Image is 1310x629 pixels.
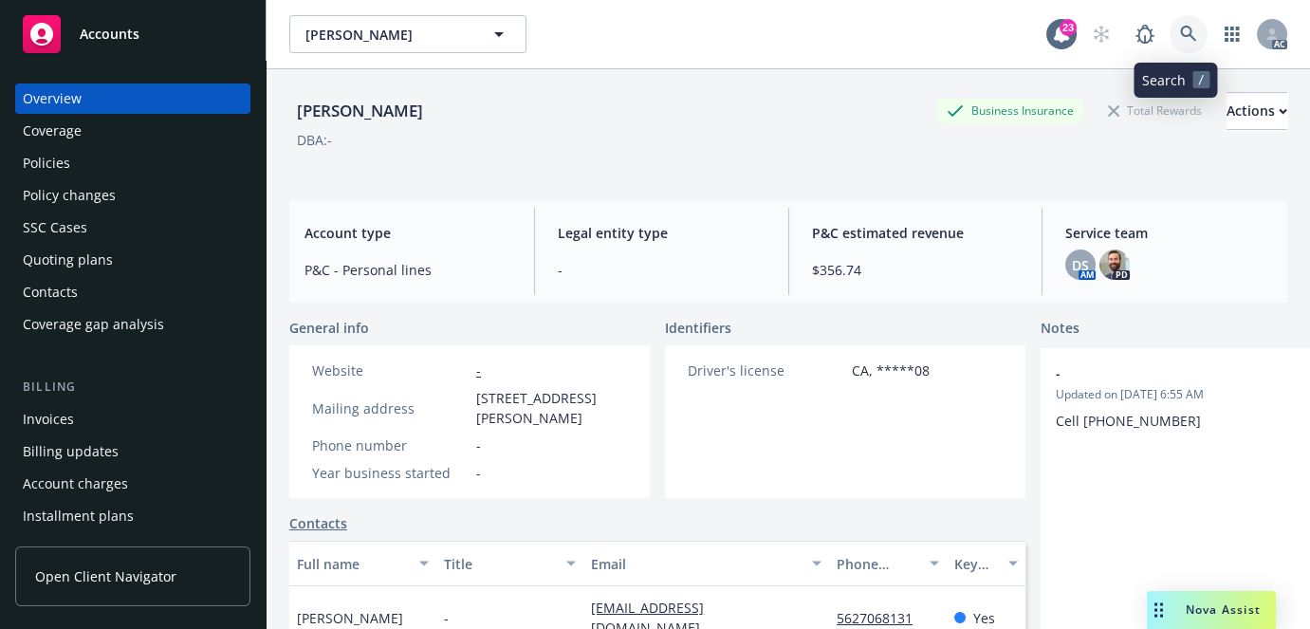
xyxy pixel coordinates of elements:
div: Policy changes [23,180,116,211]
a: SSC Cases [15,213,250,243]
span: - [476,435,481,455]
div: Installment plans [23,501,134,531]
div: Business Insurance [937,99,1083,122]
a: Switch app [1213,15,1251,53]
div: Account charges [23,469,128,499]
div: Actions [1227,93,1287,129]
a: Start snowing [1082,15,1120,53]
div: Coverage gap analysis [23,309,164,340]
div: Full name [297,554,408,574]
a: Invoices [15,404,250,435]
div: SSC Cases [23,213,87,243]
span: [STREET_ADDRESS][PERSON_NAME] [476,388,627,428]
a: 5627068131 [837,609,928,627]
button: [PERSON_NAME] [289,15,526,53]
span: - [558,260,765,280]
span: Yes [973,608,995,628]
div: Phone number [837,554,918,574]
button: Phone number [829,541,947,586]
a: Quoting plans [15,245,250,275]
div: Mailing address [312,398,469,418]
div: Title [444,554,555,574]
a: Contacts [15,277,250,307]
button: Nova Assist [1147,591,1276,629]
div: Total Rewards [1098,99,1211,122]
div: Billing updates [23,436,119,467]
span: Legal entity type [558,223,765,243]
span: General info [289,318,369,338]
span: P&C - Personal lines [304,260,511,280]
a: Installment plans [15,501,250,531]
div: Key contact [954,554,997,574]
div: Billing [15,378,250,397]
div: 23 [1060,19,1077,36]
div: Driver's license [688,361,844,380]
span: [PERSON_NAME] [297,608,403,628]
span: Identifiers [665,318,731,338]
a: Report a Bug [1126,15,1164,53]
div: Email [591,554,801,574]
div: Website [312,361,469,380]
div: Coverage [23,116,82,146]
div: Policies [23,148,70,178]
div: Quoting plans [23,245,113,275]
div: Overview [23,83,82,114]
a: Search [1170,15,1208,53]
span: Accounts [80,27,139,42]
a: Coverage [15,116,250,146]
button: Key contact [947,541,1025,586]
a: Policies [15,148,250,178]
span: DS [1072,255,1089,275]
a: Coverage gap analysis [15,309,250,340]
div: Invoices [23,404,74,435]
span: Account type [304,223,511,243]
a: - [476,361,481,379]
a: Overview [15,83,250,114]
div: Year business started [312,463,469,483]
span: Notes [1041,318,1079,341]
a: Billing updates [15,436,250,467]
span: - [476,463,481,483]
div: Phone number [312,435,469,455]
button: Email [583,541,829,586]
div: [PERSON_NAME] [289,99,431,123]
div: DBA: - [297,130,332,150]
span: Cell [PHONE_NUMBER] [1056,412,1201,430]
button: Title [436,541,583,586]
span: Open Client Navigator [35,566,176,586]
span: $356.74 [812,260,1019,280]
button: Actions [1227,92,1287,130]
span: - [444,608,449,628]
a: Contacts [289,513,347,533]
a: Account charges [15,469,250,499]
span: Nova Assist [1186,601,1261,618]
span: Service team [1065,223,1272,243]
img: photo [1099,250,1130,280]
a: Accounts [15,8,250,61]
span: [PERSON_NAME] [305,25,470,45]
div: Drag to move [1147,591,1171,629]
span: P&C estimated revenue [812,223,1019,243]
button: Full name [289,541,436,586]
a: Policy changes [15,180,250,211]
div: Contacts [23,277,78,307]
